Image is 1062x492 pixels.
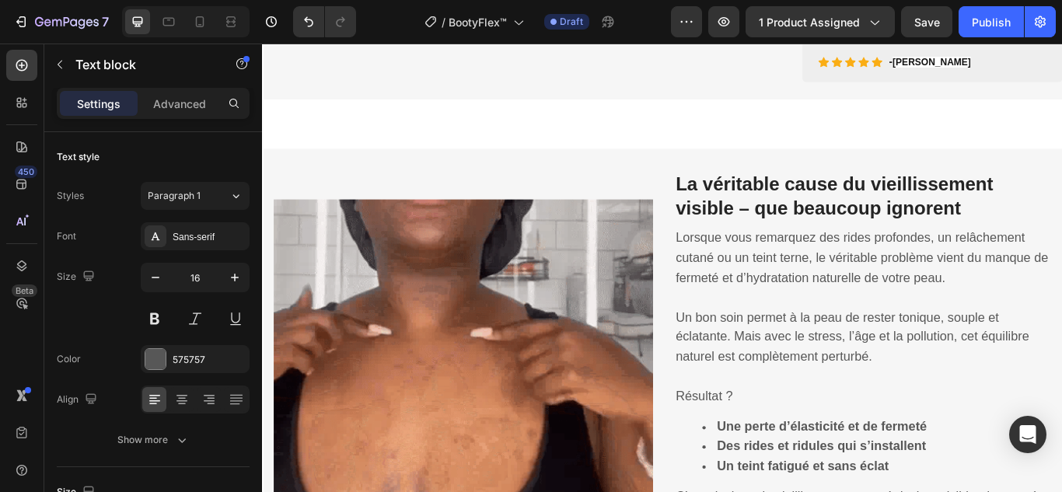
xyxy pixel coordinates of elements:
span: Un bon soin permet à la peau de rester tonique, souple et éclatante. Mais avec le stress, l’âge e... [482,311,894,374]
strong: Des rides et ridules qui s’installent [530,461,774,477]
p: 7 [102,12,109,31]
button: Save [901,6,952,37]
button: Publish [959,6,1024,37]
span: Lorsque vous remarquez des rides profondes, un relâchement cutané ou un teint terne, le véritable... [482,218,917,281]
button: Paragraph 1 [141,182,250,210]
button: Show more [57,426,250,454]
span: Paragraph 1 [148,189,201,203]
p: Advanced [153,96,206,112]
strong: Une perte d’élasticité et de fermeté [530,438,775,455]
div: Align [57,389,100,410]
p: Text block [75,55,208,74]
iframe: Design area [262,44,1062,492]
div: Styles [57,189,84,203]
div: 575757 [173,353,246,367]
p: - [731,12,826,31]
span: / [442,14,445,30]
button: 1 product assigned [746,6,895,37]
span: Draft [560,15,583,29]
div: Color [57,352,81,366]
div: Beta [12,284,37,297]
span: 1 product assigned [759,14,860,30]
span: Save [914,16,940,29]
p: Settings [77,96,121,112]
div: Text style [57,150,100,164]
span: Résultat ? [482,403,549,419]
div: Show more [117,432,190,448]
div: 450 [15,166,37,178]
div: Undo/Redo [293,6,356,37]
div: Sans-serif [173,230,246,244]
strong: [PERSON_NAME] [735,16,826,28]
span: BootyFlex™ [449,14,507,30]
button: 7 [6,6,116,37]
div: Size [57,267,98,288]
div: Open Intercom Messenger [1009,416,1046,453]
strong: La véritable cause du vieillissement visible – que beaucoup ignorent [482,152,852,204]
div: Publish [972,14,1011,30]
div: Font [57,229,76,243]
